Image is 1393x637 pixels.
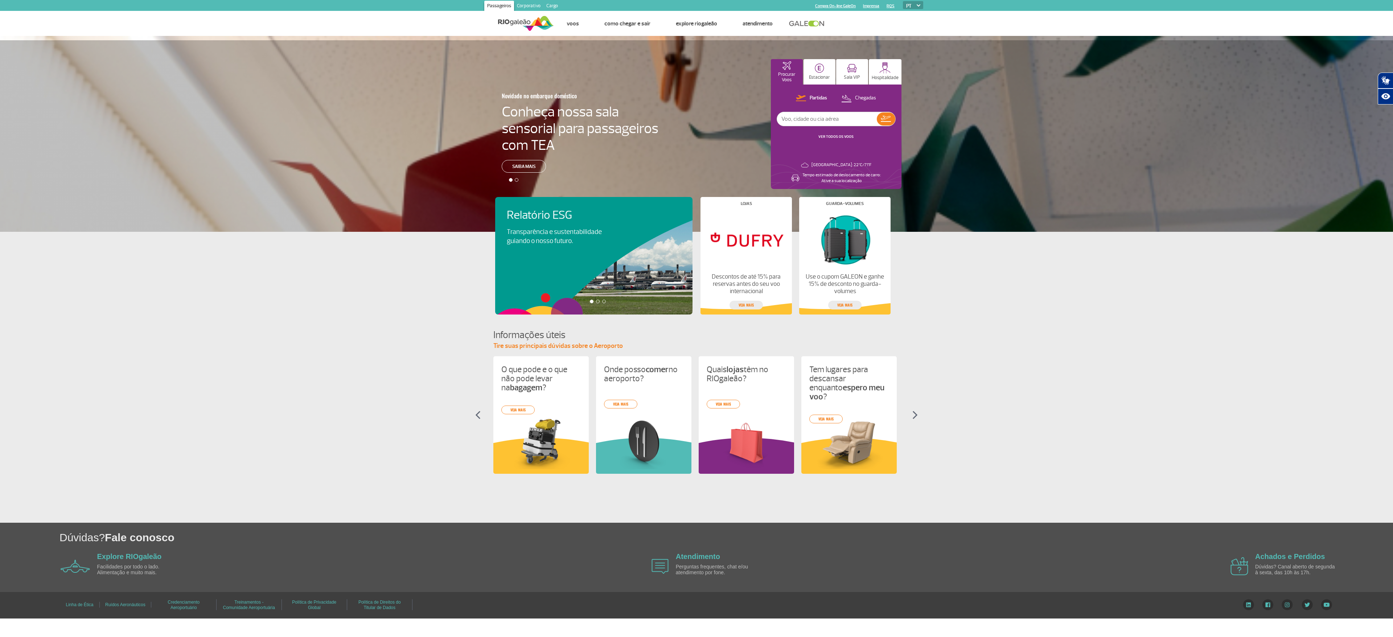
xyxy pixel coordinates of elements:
[223,597,275,613] a: Treinamentos - Comunidade Aeroportuária
[543,1,561,12] a: Cargo
[872,75,899,81] p: Hospitalidade
[809,75,830,80] p: Estacionar
[805,273,884,295] p: Use o cupom GALEON e ganhe 15% de desconto no guarda-volumes
[836,59,868,85] button: Sala VIP
[743,20,773,27] a: Atendimento
[507,209,622,222] h4: Relatório ESG
[510,382,542,393] strong: bagagem
[855,95,876,102] p: Chegadas
[804,59,835,85] button: Estacionar
[501,417,581,469] img: card%20informa%C3%A7%C3%B5es%201.png
[507,209,681,246] a: Relatório ESGTransparência e sustentabilidade guiando o nosso futuro.
[1378,73,1393,89] button: Abrir tradutor de língua de sinais.
[844,75,860,80] p: Sala VIP
[676,564,759,575] p: Perguntas frequentes, chat e/ou atendimento por fone.
[707,365,786,383] p: Quais têm no RIOgaleão?
[801,438,897,474] img: amareloInformacoesUteis.svg
[809,417,889,469] img: card%20informa%C3%A7%C3%B5es%204.png
[826,202,864,206] h4: Guarda-volumes
[1230,557,1248,575] img: airplane icon
[741,202,752,206] h4: Lojas
[652,559,669,574] img: airplane icon
[105,600,145,610] a: Ruídos Aeronáuticos
[811,162,871,168] p: [GEOGRAPHIC_DATA]: 22°C/71°F
[771,59,803,85] button: Procurar Voos
[502,88,623,103] h3: Novidade no embarque doméstico
[809,382,884,402] strong: espero meu voo
[604,365,683,383] p: Onde posso no aeroporto?
[727,364,744,375] strong: lojas
[794,94,829,103] button: Partidas
[484,1,514,12] a: Passageiros
[818,134,854,139] a: VER TODOS OS VOOS
[777,112,877,126] input: Voo, cidade ou cia aérea
[501,406,535,414] a: veja mais
[1302,599,1313,610] img: Twitter
[676,552,720,560] a: Atendimento
[1262,599,1273,610] img: Facebook
[507,227,610,246] p: Transparência e sustentabilidade guiando o nosso futuro.
[493,438,589,474] img: amareloInformacoesUteis.svg
[816,134,856,140] button: VER TODOS OS VOOS
[97,564,181,575] p: Facilidades por todo o lado. Alimentação e muito mais.
[493,328,900,342] h4: Informações úteis
[514,1,543,12] a: Corporativo
[879,62,891,73] img: hospitality.svg
[805,211,884,267] img: Guarda-volumes
[97,552,162,560] a: Explore RIOgaleão
[502,160,546,173] a: Saiba mais
[887,4,895,8] a: RQS
[839,94,878,103] button: Chegadas
[1255,564,1339,575] p: Dúvidas? Canal aberto de segunda à sexta, das 10h às 17h.
[59,530,1393,545] h1: Dúvidas?
[847,64,857,73] img: vipRoom.svg
[1243,599,1254,610] img: LinkedIn
[604,417,683,469] img: card%20informa%C3%A7%C3%B5es%208.png
[604,20,650,27] a: Como chegar e sair
[676,20,717,27] a: Explore RIOgaleão
[61,560,90,573] img: airplane icon
[912,411,918,419] img: seta-direita
[809,415,843,423] a: veja mais
[1321,599,1332,610] img: YouTube
[815,4,856,8] a: Compra On-line GaleOn
[828,301,862,309] a: veja mais
[863,4,879,8] a: Imprensa
[1255,552,1325,560] a: Achados e Perdidos
[1378,89,1393,104] button: Abrir recursos assistivos.
[707,211,786,267] img: Lojas
[501,365,581,392] p: O que pode e o que não pode levar na ?
[707,273,786,295] p: Descontos de até 15% para reservas antes do seu voo internacional
[646,364,669,375] strong: comer
[810,95,827,102] p: Partidas
[730,301,763,309] a: veja mais
[567,20,579,27] a: Voos
[66,600,93,610] a: Linha de Ética
[774,72,799,83] p: Procurar Voos
[475,411,481,419] img: seta-esquerda
[802,172,881,184] p: Tempo estimado de deslocamento de carro: Ative a sua localização
[809,365,889,401] p: Tem lugares para descansar enquanto ?
[782,61,791,70] img: airplaneHomeActive.svg
[493,342,900,350] p: Tire suas principais dúvidas sobre o Aeroporto
[699,438,794,474] img: roxoInformacoesUteis.svg
[358,597,401,613] a: Política de Direitos do Titular de Dados
[869,59,901,85] button: Hospitalidade
[168,597,200,613] a: Credenciamento Aeroportuário
[105,531,174,543] span: Fale conosco
[707,417,786,469] img: card%20informa%C3%A7%C3%B5es%206.png
[292,597,336,613] a: Política de Privacidade Global
[502,103,658,153] h4: Conheça nossa sala sensorial para passageiros com TEA
[707,400,740,408] a: veja mais
[815,63,824,73] img: carParkingHome.svg
[1378,73,1393,104] div: Plugin de acessibilidade da Hand Talk.
[604,400,637,408] a: veja mais
[1282,599,1293,610] img: Instagram
[596,438,691,474] img: verdeInformacoesUteis.svg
